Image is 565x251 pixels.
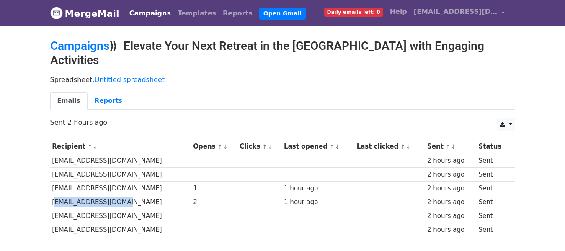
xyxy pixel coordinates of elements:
iframe: Chat Widget [523,211,565,251]
span: Daily emails left: 0 [324,8,383,17]
td: Sent [477,209,510,223]
th: Status [477,140,510,154]
div: 2 hours ago [427,197,475,207]
a: ↓ [93,143,98,150]
td: Sent [477,223,510,237]
a: ↑ [330,143,334,150]
div: 2 hours ago [427,156,475,166]
a: Campaigns [50,39,109,53]
td: [EMAIL_ADDRESS][DOMAIN_NAME] [50,181,191,195]
span: [EMAIL_ADDRESS][DOMAIN_NAME] [414,7,498,17]
a: Daily emails left: 0 [321,3,387,20]
div: 2 [193,197,235,207]
a: Emails [50,92,88,110]
a: [EMAIL_ADDRESS][DOMAIN_NAME] [410,3,508,23]
a: Open Gmail [259,8,306,20]
th: Recipient [50,140,191,154]
a: ↑ [88,143,92,150]
td: [EMAIL_ADDRESS][DOMAIN_NAME] [50,154,191,167]
a: Help [387,3,410,20]
a: MergeMail [50,5,119,22]
td: [EMAIL_ADDRESS][DOMAIN_NAME] [50,209,191,223]
a: Untitled spreadsheet [95,76,165,84]
td: Sent [477,181,510,195]
h2: ⟫ Elevate Your Next Retreat in the [GEOGRAPHIC_DATA] with Engaging Activities [50,39,515,67]
a: ↑ [446,143,450,150]
a: Campaigns [126,5,174,22]
a: Reports [219,5,256,22]
a: ↑ [400,143,405,150]
a: ↓ [406,143,410,150]
td: Sent [477,154,510,167]
th: Last opened [282,140,355,154]
a: ↓ [268,143,272,150]
div: 2 hours ago [427,225,475,235]
td: Sent [477,167,510,181]
a: ↓ [451,143,456,150]
div: 2 hours ago [427,170,475,179]
th: Clicks [237,140,282,154]
td: Sent [477,195,510,209]
a: ↓ [335,143,340,150]
div: 1 [193,184,235,193]
img: MergeMail logo [50,7,63,19]
a: ↓ [223,143,228,150]
div: 1 hour ago [284,184,353,193]
td: [EMAIL_ADDRESS][DOMAIN_NAME] [50,195,191,209]
a: Reports [88,92,129,110]
th: Sent [425,140,476,154]
div: 2 hours ago [427,211,475,221]
p: Sent 2 hours ago [50,118,515,127]
a: ↑ [218,143,222,150]
div: 1 hour ago [284,197,353,207]
th: Last clicked [355,140,425,154]
a: Templates [174,5,219,22]
a: ↑ [263,143,267,150]
div: 2 hours ago [427,184,475,193]
th: Opens [191,140,237,154]
p: Spreadsheet: [50,75,515,84]
td: [EMAIL_ADDRESS][DOMAIN_NAME] [50,167,191,181]
td: [EMAIL_ADDRESS][DOMAIN_NAME] [50,223,191,237]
